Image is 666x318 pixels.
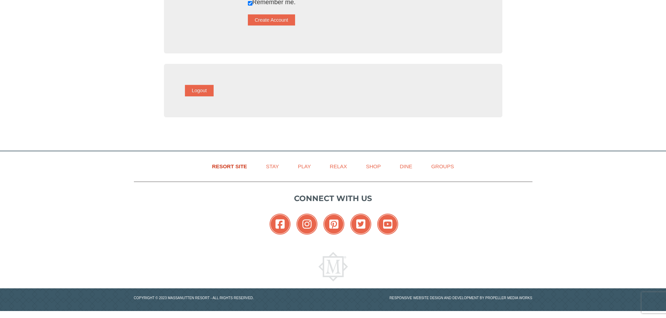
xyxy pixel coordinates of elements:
[248,14,295,25] button: Create Account
[391,158,421,174] a: Dine
[289,158,320,174] a: Play
[185,85,214,96] button: Logout
[129,295,333,301] p: Copyright © 2023 Massanutten Resort - All Rights Reserved.
[318,252,348,281] img: Massanutten Resort Logo
[257,158,288,174] a: Stay
[389,296,532,300] a: Responsive website design and development by Propeller Media Works
[357,158,390,174] a: Shop
[203,158,256,174] a: Resort Site
[422,158,463,174] a: Groups
[321,158,356,174] a: Relax
[134,193,532,204] p: Connect with us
